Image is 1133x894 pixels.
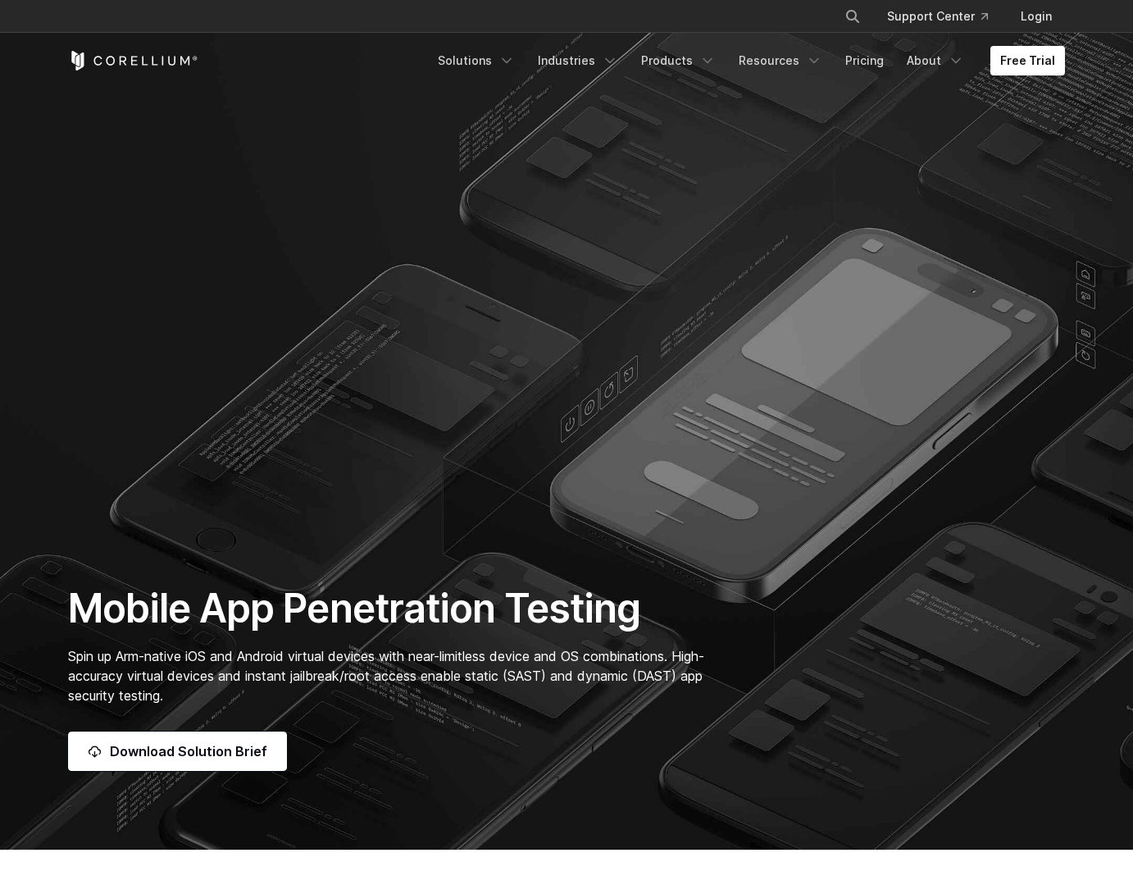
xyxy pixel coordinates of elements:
a: Free Trial [990,46,1065,75]
a: Pricing [835,46,894,75]
h1: Mobile App Penetration Testing [68,584,721,633]
a: Corellium Home [68,51,198,71]
a: About [897,46,974,75]
button: Search [838,2,867,31]
a: Support Center [874,2,1001,31]
a: Login [1008,2,1065,31]
a: Resources [729,46,832,75]
span: Spin up Arm-native iOS and Android virtual devices with near-limitless device and OS combinations... [68,648,704,704]
div: Navigation Menu [825,2,1065,31]
a: Download Solution Brief [68,732,287,771]
span: Download Solution Brief [110,741,267,761]
a: Industries [528,46,628,75]
div: Navigation Menu [428,46,1065,75]
a: Products [631,46,726,75]
a: Solutions [428,46,525,75]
